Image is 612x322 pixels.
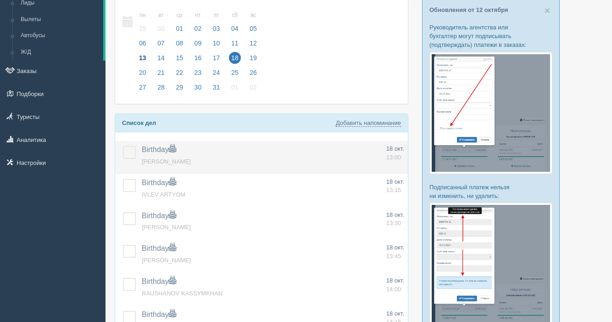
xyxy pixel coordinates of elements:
button: Close [545,6,550,15]
a: 20 [134,68,151,82]
span: 28 [155,81,167,93]
span: 11 [229,37,241,49]
small: вс [247,11,259,19]
a: Автобусы [17,28,103,44]
a: 10 [208,38,225,53]
a: 22 [171,68,188,82]
a: RAUSHANOV KASSYMKHAN [142,290,223,297]
a: Добавить напоминание [336,119,401,127]
a: Birthday [142,179,176,186]
a: пн 29 [134,6,151,38]
a: 31 [208,82,225,97]
span: 02 [192,23,204,34]
span: 18 окт. [386,310,404,317]
a: 28 [152,82,170,97]
span: 13:30 [386,220,401,226]
span: 18 окт. [386,178,404,185]
a: 18 окт. 13:15 [386,178,404,195]
span: 27 [137,81,149,93]
a: 12 [245,38,260,53]
span: 22 [173,67,185,79]
span: 31 [211,81,223,93]
span: 06 [137,37,149,49]
a: 27 [134,82,151,97]
span: 07 [155,37,167,49]
small: вт [155,11,167,19]
a: Birthday [142,277,176,285]
span: 16 [192,52,204,64]
a: IVLEV ARTYOM [142,191,185,198]
a: 08 [171,38,188,53]
a: Вылеты [17,11,103,28]
a: 21 [152,68,170,82]
a: 01 [226,82,244,97]
span: 14:00 [386,286,401,293]
a: пт 03 [208,6,225,38]
a: 25 [226,68,244,82]
span: 30 [155,23,167,34]
a: 18 окт. 13:45 [386,243,404,260]
span: 04 [229,23,241,34]
a: сб 04 [226,6,244,38]
a: ср 01 [171,6,188,38]
span: 12 [247,37,259,49]
small: сб [229,11,241,19]
a: Birthday [142,212,176,220]
span: 13 [137,52,149,64]
a: 17 [208,53,225,68]
a: Birthday [142,311,176,318]
a: 23 [189,68,207,82]
span: 01 [229,81,241,93]
a: 29 [171,82,188,97]
span: 02 [247,81,259,93]
span: 18 окт. [386,145,404,152]
span: 21 [155,67,167,79]
a: Ж/Д [17,44,103,61]
span: 18 [229,52,241,64]
span: 24 [211,67,223,79]
a: 18 окт. 14:00 [386,277,404,294]
span: 13:00 [386,154,401,161]
a: Обновления от 12 октября [429,6,508,13]
p: Руководитель агентства или бухгалтер могут подписывать (подтверждать) платежи в заказах: [429,23,552,49]
span: 18 окт. [386,244,404,251]
span: 03 [211,23,223,34]
a: Birthday [142,146,176,153]
span: 18 окт. [386,211,404,218]
img: %D0%BF%D0%BE%D0%B4%D1%82%D0%B2%D0%B5%D1%80%D0%B6%D0%B4%D0%B5%D0%BD%D0%B8%D0%B5-%D0%BE%D0%BF%D0%BB... [429,52,552,174]
a: 18 [226,53,244,68]
span: [PERSON_NAME] [142,224,191,231]
small: пт [211,11,223,19]
a: 19 [245,53,260,68]
a: 14 [152,53,170,68]
b: Список дел [122,119,156,126]
a: [PERSON_NAME] [142,257,191,264]
span: 25 [229,67,241,79]
a: вс 05 [245,6,260,38]
p: Подписанный платеж нельзя ни изменить, ни удалить: [429,183,552,200]
a: 24 [208,68,225,82]
a: 11 [226,38,244,53]
span: 13:45 [386,253,401,260]
span: 17 [211,52,223,64]
span: 29 [137,23,149,34]
small: чт [192,11,204,19]
a: вт 30 [152,6,170,38]
a: 18 окт. 13:30 [386,211,404,228]
a: 02 [245,82,260,97]
span: 29 [173,81,185,93]
span: 20 [137,67,149,79]
a: Birthday [142,244,176,252]
span: 30 [192,81,204,93]
a: [PERSON_NAME] [142,158,191,165]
